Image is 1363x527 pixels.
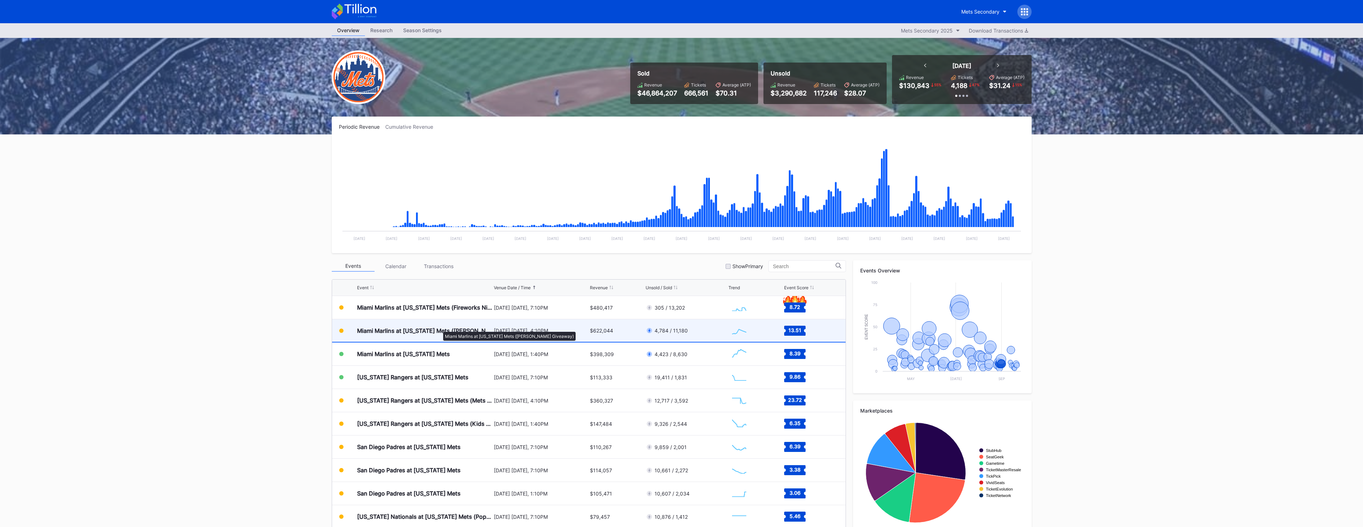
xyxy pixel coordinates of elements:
[716,89,751,97] div: $70.31
[494,285,531,290] div: Venue Date / Time
[590,514,610,520] div: $79,457
[728,368,750,386] svg: Chart title
[986,493,1011,498] text: TicketNetwork
[906,75,924,80] div: Revenue
[986,487,1013,491] text: TicketEvolution
[655,374,687,380] div: 19,411 / 1,831
[637,70,751,77] div: Sold
[771,70,880,77] div: Unsold
[357,420,492,427] div: [US_STATE] Rangers at [US_STATE] Mets (Kids Color-In Lunchbox Giveaway)
[728,438,750,456] svg: Chart title
[790,467,801,473] text: 3.38
[998,376,1005,381] text: Sep
[864,314,868,340] text: Event Score
[579,236,591,241] text: [DATE]
[365,25,398,36] a: Research
[844,89,880,97] div: $28.07
[869,236,881,241] text: [DATE]
[860,279,1024,386] svg: Chart title
[998,236,1009,241] text: [DATE]
[332,25,365,36] a: Overview
[637,89,677,97] div: $46,864,207
[494,374,588,380] div: [DATE] [DATE], 7:10PM
[494,327,588,334] div: [DATE] [DATE], 4:10PM
[494,351,588,357] div: [DATE] [DATE], 1:40PM
[494,444,588,450] div: [DATE] [DATE], 7:10PM
[417,261,460,272] div: Transactions
[728,285,740,290] div: Trend
[740,236,752,241] text: [DATE]
[655,421,687,427] div: 9,326 / 2,544
[901,28,953,34] div: Mets Secondary 2025
[676,236,687,241] text: [DATE]
[590,444,612,450] div: $110,267
[952,62,971,69] div: [DATE]
[611,236,623,241] text: [DATE]
[860,419,1024,526] svg: Chart title
[860,408,1024,414] div: Marketplaces
[873,325,877,329] text: 50
[788,327,801,333] text: 13.51
[951,82,967,89] div: 4,188
[873,347,877,351] text: 25
[837,236,848,241] text: [DATE]
[790,304,800,310] text: 8.72
[961,9,999,15] div: Mets Secondary
[875,369,877,373] text: 0
[332,261,375,272] div: Events
[790,350,801,356] text: 8.39
[357,304,492,311] div: Miami Marlins at [US_STATE] Mets (Fireworks Night)
[655,327,688,334] div: 4,784 / 11,180
[986,481,1005,485] text: VividSeats
[722,82,751,88] div: Average (ATP)
[357,397,492,404] div: [US_STATE] Rangers at [US_STATE] Mets (Mets Alumni Classic/Mrs. Met Taxicab [GEOGRAPHIC_DATA] Giv...
[494,491,588,497] div: [DATE] [DATE], 1:10PM
[986,474,1001,478] text: TickPick
[386,236,397,241] text: [DATE]
[790,513,801,519] text: 5.46
[1014,82,1023,88] div: 15 %
[851,82,880,88] div: Average (ATP)
[989,82,1011,89] div: $31.24
[590,351,614,357] div: $398,309
[655,398,688,404] div: 12,717 / 3,592
[986,455,1004,459] text: SeatGeek
[790,420,801,426] text: 6.35
[339,124,385,130] div: Periodic Revenue
[958,75,973,80] div: Tickets
[821,82,836,88] div: Tickets
[646,285,672,290] div: Unsold / Sold
[684,89,708,97] div: 666,561
[655,514,688,520] div: 10,876 / 1,412
[773,263,836,269] input: Search
[897,26,963,35] button: Mets Secondary 2025
[899,82,929,89] div: $130,843
[482,236,494,241] text: [DATE]
[728,461,750,479] svg: Chart title
[590,305,613,311] div: $480,417
[956,5,1012,18] button: Mets Secondary
[385,124,439,130] div: Cumulative Revenue
[986,468,1021,472] text: TicketMasterResale
[933,236,945,241] text: [DATE]
[590,327,613,334] div: $622,044
[655,467,688,473] div: 10,661 / 2,272
[590,491,612,497] div: $105,471
[871,280,877,285] text: 100
[732,263,763,269] div: Show Primary
[450,236,462,241] text: [DATE]
[805,236,816,241] text: [DATE]
[644,82,662,88] div: Revenue
[655,305,685,311] div: 305 / 13,202
[728,345,750,363] svg: Chart title
[590,374,612,380] div: $113,333
[966,236,977,241] text: [DATE]
[901,236,913,241] text: [DATE]
[357,285,369,290] div: Event
[655,444,687,450] div: 9,859 / 2,001
[986,461,1004,466] text: Gametime
[590,421,612,427] div: $147,484
[873,302,877,307] text: 75
[357,467,461,474] div: San Diego Padres at [US_STATE] Mets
